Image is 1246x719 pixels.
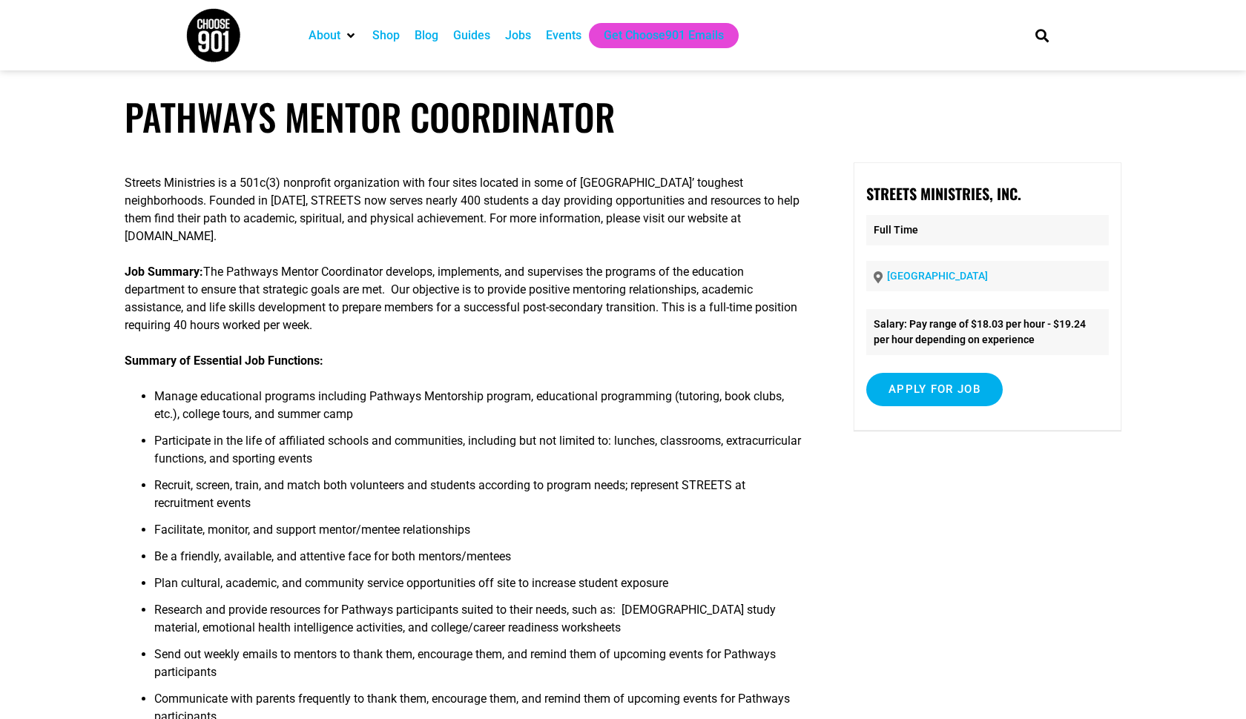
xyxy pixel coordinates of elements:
[301,23,1010,48] nav: Main nav
[866,373,1003,406] input: Apply for job
[372,27,400,44] a: Shop
[604,27,724,44] a: Get Choose901 Emails
[453,27,490,44] a: Guides
[415,27,438,44] a: Blog
[154,646,804,690] li: Send out weekly emails to mentors to thank them, encourage them, and remind them of upcoming even...
[125,263,804,334] p: The Pathways Mentor Coordinator develops, implements, and supervises the programs of the educatio...
[866,309,1109,355] li: Salary: Pay range of $18.03 per hour - $19.24 per hour depending on experience
[866,182,1021,205] strong: Streets Ministries, Inc.
[1030,23,1055,47] div: Search
[125,95,1121,139] h1: Pathways Mentor Coordinator
[887,270,988,282] a: [GEOGRAPHIC_DATA]
[125,354,323,368] strong: Summary of Essential Job Functions:
[154,388,804,432] li: Manage educational programs including Pathways Mentorship program, educational programming (tutor...
[154,477,804,521] li: Recruit, screen, train, and match both volunteers and students according to program needs; repres...
[125,265,203,279] strong: Job Summary:
[154,432,804,477] li: Participate in the life of affiliated schools and communities, including but not limited to: lunc...
[866,215,1109,245] p: Full Time
[301,23,365,48] div: About
[154,601,804,646] li: Research and provide resources for Pathways participants suited to their needs, such as: [DEMOGRA...
[154,574,804,601] li: Plan cultural, academic, and community service opportunities off site to increase student exposure
[546,27,581,44] a: Events
[505,27,531,44] a: Jobs
[154,548,804,574] li: Be a friendly, available, and attentive face for both mentors/mentees
[125,174,804,245] p: Streets Ministries is a 501c(3) nonprofit organization with four sites located in some of [GEOGRA...
[309,27,340,44] a: About
[154,521,804,548] li: Facilitate, monitor, and support mentor/mentee relationships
